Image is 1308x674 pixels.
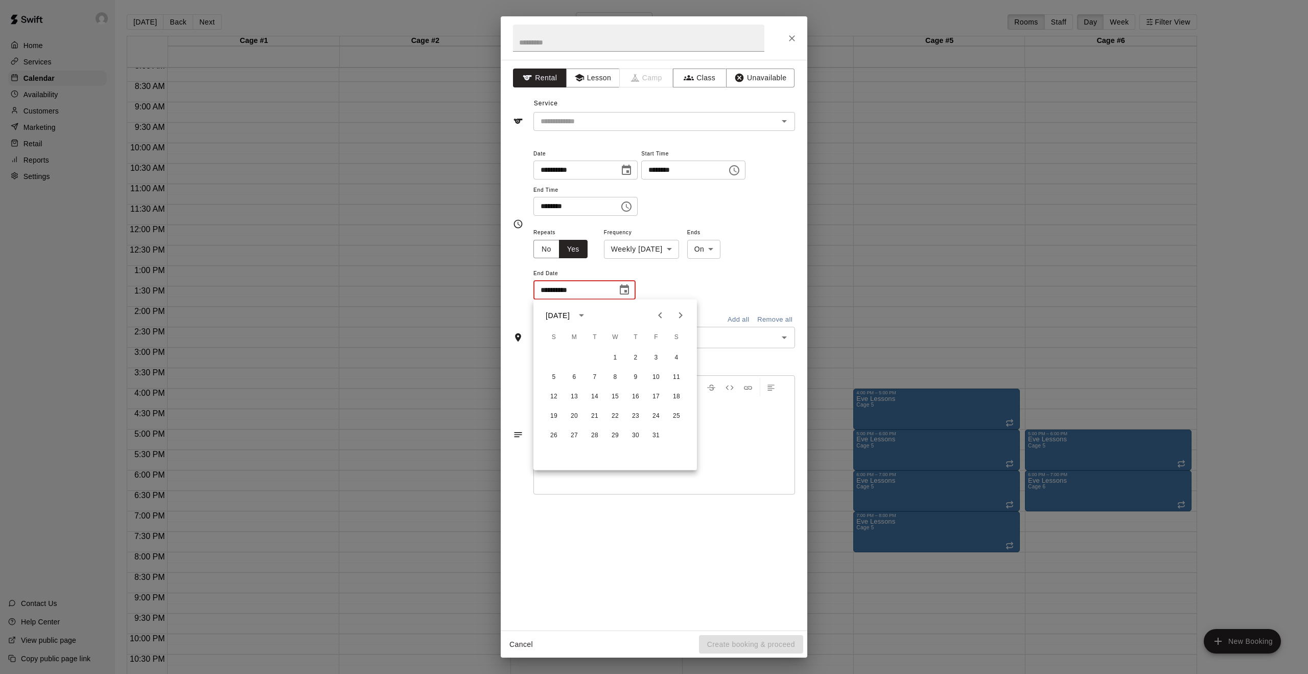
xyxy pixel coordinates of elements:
[604,226,679,240] span: Frequency
[586,327,604,348] span: Tuesday
[687,226,721,240] span: Ends
[513,219,523,229] svg: Timing
[566,69,620,87] button: Lesson
[545,407,563,425] button: 19
[565,388,583,406] button: 13
[565,426,583,445] button: 27
[606,349,624,367] button: 1
[606,327,624,348] span: Wednesday
[722,312,755,328] button: Add all
[667,368,686,387] button: 11
[626,368,645,387] button: 9
[545,368,563,387] button: 5
[545,327,563,348] span: Sunday
[604,240,679,259] div: Weekly [DATE]
[533,240,559,259] button: No
[647,368,665,387] button: 10
[620,69,673,87] span: Camps can only be created in the Services page
[513,116,523,126] svg: Service
[573,307,590,324] button: calendar view is open, switch to year view
[667,388,686,406] button: 18
[783,29,801,48] button: Close
[533,226,596,240] span: Repeats
[513,69,567,87] button: Rental
[755,312,795,328] button: Remove all
[762,378,780,396] button: Left Align
[616,196,637,217] button: Choose time, selected time is 9:00 PM
[626,388,645,406] button: 16
[667,407,686,425] button: 25
[721,378,738,396] button: Insert Code
[534,100,558,107] span: Service
[533,147,638,161] span: Date
[565,368,583,387] button: 6
[739,378,757,396] button: Insert Link
[703,378,720,396] button: Format Strikethrough
[606,426,624,445] button: 29
[533,184,638,197] span: End Time
[626,349,645,367] button: 2
[647,388,665,406] button: 17
[777,114,791,128] button: Open
[616,160,637,181] button: Choose date, selected date is Sep 2, 2025
[513,430,523,440] svg: Notes
[650,305,670,326] button: Previous month
[565,407,583,425] button: 20
[545,388,563,406] button: 12
[724,160,744,181] button: Choose time, selected time is 8:00 PM
[647,426,665,445] button: 31
[513,332,523,343] svg: Rooms
[614,280,635,300] button: Choose date
[673,69,727,87] button: Class
[667,349,686,367] button: 4
[606,388,624,406] button: 15
[586,407,604,425] button: 21
[647,327,665,348] span: Friday
[647,407,665,425] button: 24
[647,349,665,367] button: 3
[586,426,604,445] button: 28
[670,305,691,326] button: Next month
[777,330,791,345] button: Open
[626,407,645,425] button: 23
[626,426,645,445] button: 30
[586,388,604,406] button: 14
[545,426,563,445] button: 26
[641,147,745,161] span: Start Time
[726,69,795,87] button: Unavailable
[533,240,588,259] div: outlined button group
[626,327,645,348] span: Thursday
[505,635,538,654] button: Cancel
[565,327,583,348] span: Monday
[559,240,588,259] button: Yes
[606,368,624,387] button: 8
[667,327,686,348] span: Saturday
[533,267,636,281] span: End Date
[687,240,721,259] div: On
[546,310,570,321] div: [DATE]
[606,407,624,425] button: 22
[586,368,604,387] button: 7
